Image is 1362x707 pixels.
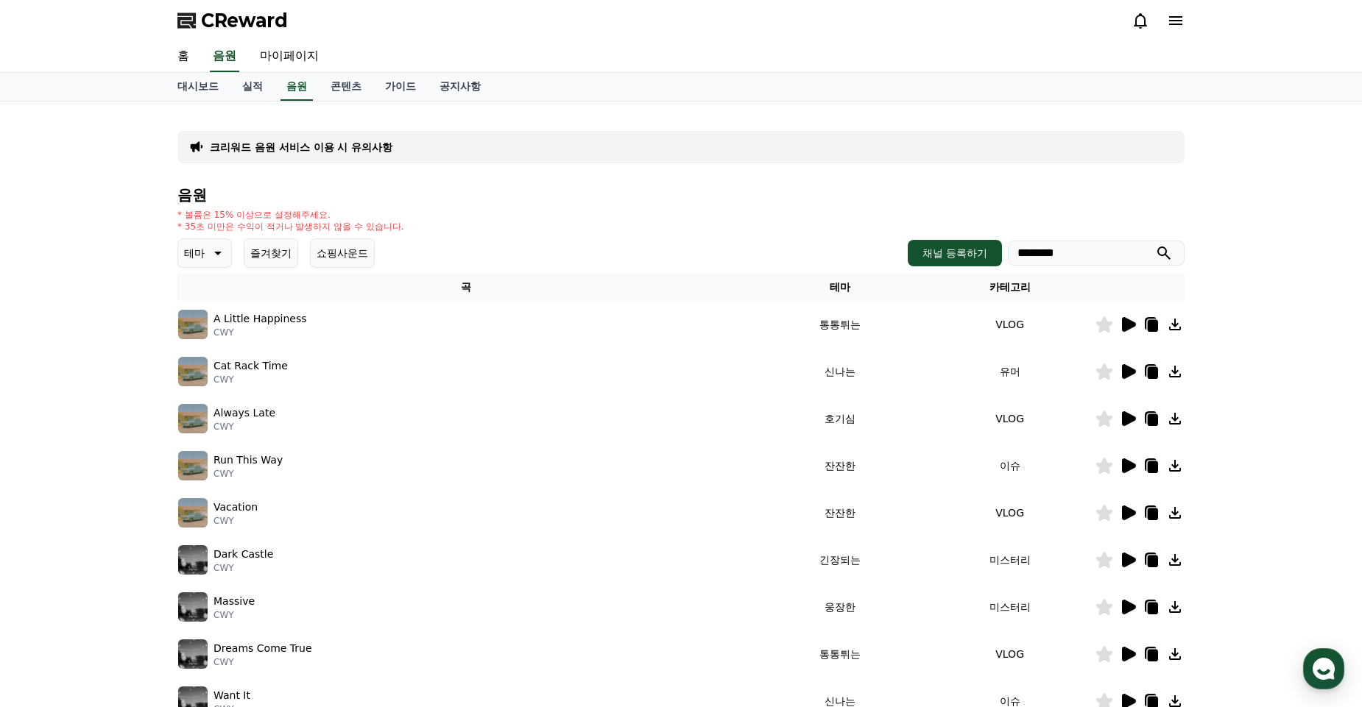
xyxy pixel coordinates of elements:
td: 호기심 [755,395,925,442]
td: 긴장되는 [755,536,925,583]
td: 잔잔한 [755,489,925,536]
button: 테마 [177,238,232,268]
span: CReward [201,9,288,32]
td: VLOG [925,395,1095,442]
img: music [178,592,208,622]
button: 즐겨찾기 [244,238,298,268]
img: music [178,357,208,386]
p: Cat Rack Time [214,358,288,374]
a: 마이페이지 [248,41,331,72]
td: 통통튀는 [755,630,925,678]
th: 카테고리 [925,274,1095,301]
td: 이슈 [925,442,1095,489]
td: 웅장한 [755,583,925,630]
td: VLOG [925,489,1095,536]
img: music [178,451,208,480]
p: * 볼륨은 15% 이상으로 설정해주세요. [177,209,404,221]
p: CWY [214,327,307,338]
a: CReward [177,9,288,32]
img: music [178,545,208,575]
a: 실적 [230,73,275,101]
a: 가이드 [373,73,428,101]
span: 대화 [135,489,152,501]
button: 채널 등록하기 [908,240,1002,266]
a: 공지사항 [428,73,493,101]
a: 콘텐츠 [319,73,373,101]
button: 쇼핑사운드 [310,238,375,268]
a: 대화 [97,466,190,503]
p: CWY [214,656,312,668]
p: Always Late [214,405,275,421]
td: VLOG [925,630,1095,678]
p: Run This Way [214,452,283,468]
p: CWY [214,468,283,480]
a: 음원 [210,41,239,72]
span: 홈 [46,488,55,500]
td: 미스터리 [925,583,1095,630]
td: 잔잔한 [755,442,925,489]
p: Want It [214,688,250,703]
img: music [178,310,208,339]
p: CWY [214,374,288,386]
td: 미스터리 [925,536,1095,583]
p: Dreams Come True [214,641,312,656]
td: 신나는 [755,348,925,395]
img: music [178,639,208,669]
p: A Little Happiness [214,311,307,327]
p: CWY [214,562,273,574]
span: 설정 [227,488,245,500]
th: 테마 [755,274,925,301]
td: 유머 [925,348,1095,395]
p: CWY [214,609,255,621]
p: Vacation [214,500,258,515]
th: 곡 [177,274,755,301]
p: Dark Castle [214,547,273,562]
a: 홈 [166,41,201,72]
a: 설정 [190,466,283,503]
a: 홈 [4,466,97,503]
td: 통통튀는 [755,301,925,348]
p: CWY [214,515,258,527]
td: VLOG [925,301,1095,348]
a: 대시보드 [166,73,230,101]
p: 테마 [184,243,205,263]
p: Massive [214,594,255,609]
p: CWY [214,421,275,433]
h4: 음원 [177,187,1185,203]
img: music [178,498,208,527]
a: 음원 [280,73,313,101]
p: * 35초 미만은 수익이 적거나 발생하지 않을 수 있습니다. [177,221,404,232]
a: 크리워드 음원 서비스 이용 시 유의사항 [210,140,392,154]
img: music [178,404,208,433]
